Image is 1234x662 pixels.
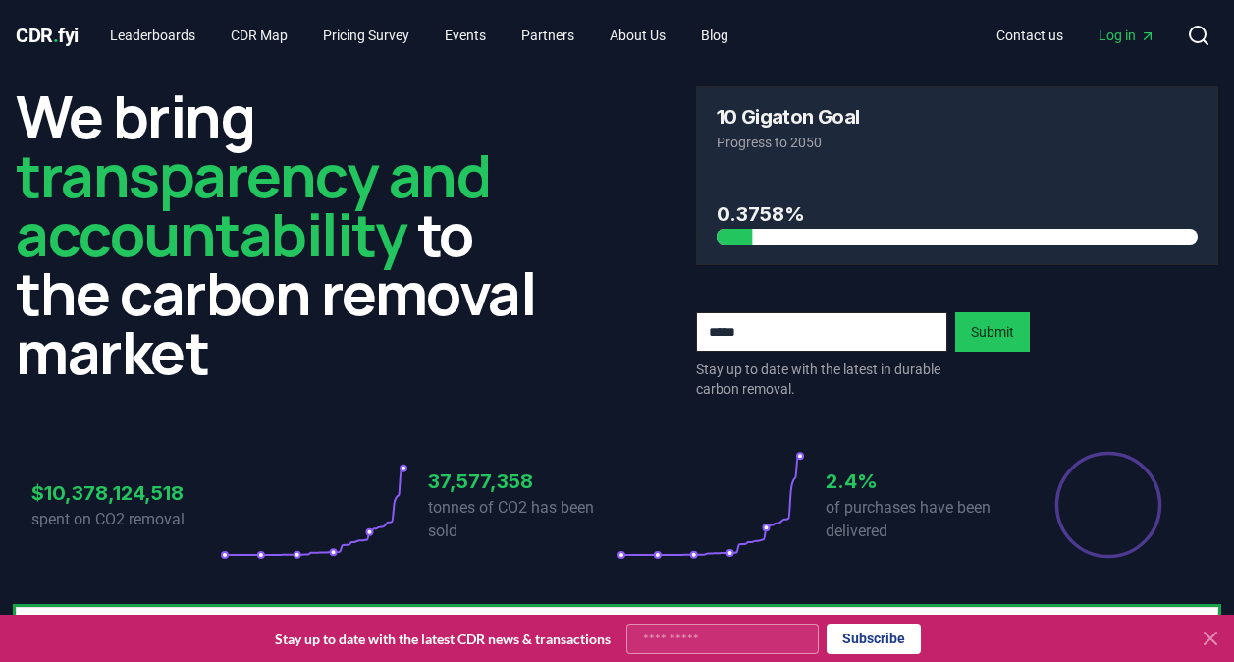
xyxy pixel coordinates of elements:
[1053,450,1163,560] div: Percentage of sales delivered
[215,18,303,53] a: CDR Map
[94,18,211,53] a: Leaderboards
[53,24,59,47] span: .
[826,467,1014,496] h3: 2.4%
[428,467,617,496] h3: 37,577,358
[429,18,502,53] a: Events
[955,312,1030,352] button: Submit
[16,22,79,49] a: CDR.fyi
[16,135,490,274] span: transparency and accountability
[31,478,220,508] h3: $10,378,124,518
[594,18,681,53] a: About Us
[307,18,425,53] a: Pricing Survey
[31,508,220,531] p: spent on CO2 removal
[696,359,947,399] p: Stay up to date with the latest in durable carbon removal.
[428,496,617,543] p: tonnes of CO2 has been sold
[506,18,590,53] a: Partners
[1099,26,1155,45] span: Log in
[16,24,79,47] span: CDR fyi
[717,107,860,127] h3: 10 Gigaton Goal
[16,86,539,381] h2: We bring to the carbon removal market
[94,18,744,53] nav: Main
[717,199,1199,229] h3: 0.3758%
[717,133,1199,152] p: Progress to 2050
[685,18,744,53] a: Blog
[826,496,1014,543] p: of purchases have been delivered
[981,18,1171,53] nav: Main
[981,18,1079,53] a: Contact us
[1083,18,1171,53] a: Log in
